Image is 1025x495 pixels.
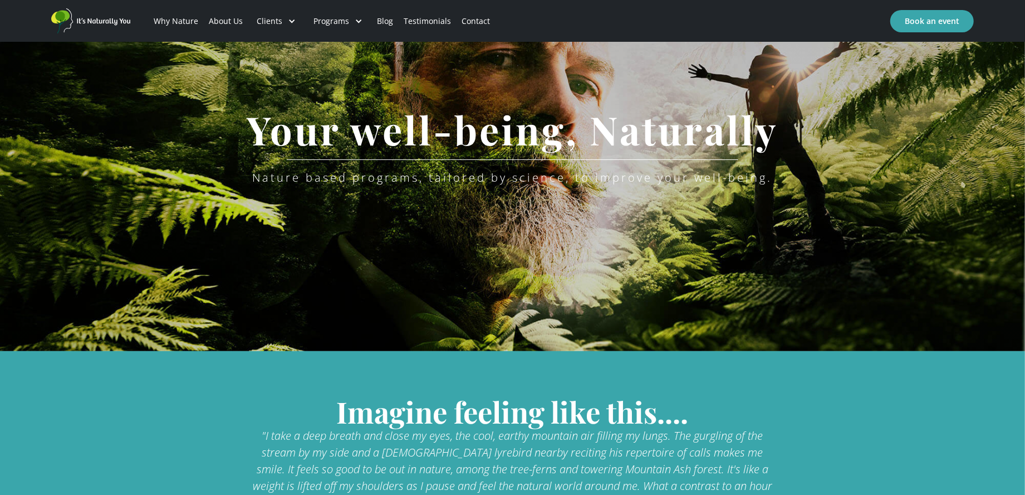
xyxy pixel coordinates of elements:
[457,2,496,40] a: Contact
[890,10,974,32] a: Book an event
[305,2,371,40] div: Programs
[230,108,795,151] h1: Your well-being, Naturally
[148,2,203,40] a: Why Nature
[257,16,282,27] div: Clients
[253,171,773,185] div: Nature based programs, tailored by science, to improve your well-being.
[51,8,135,34] a: home
[248,2,305,40] div: Clients
[313,16,349,27] div: Programs
[371,2,398,40] a: Blog
[337,392,689,431] sub: Imagine feeling like this....
[203,2,248,40] a: About Us
[399,2,457,40] a: Testimonials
